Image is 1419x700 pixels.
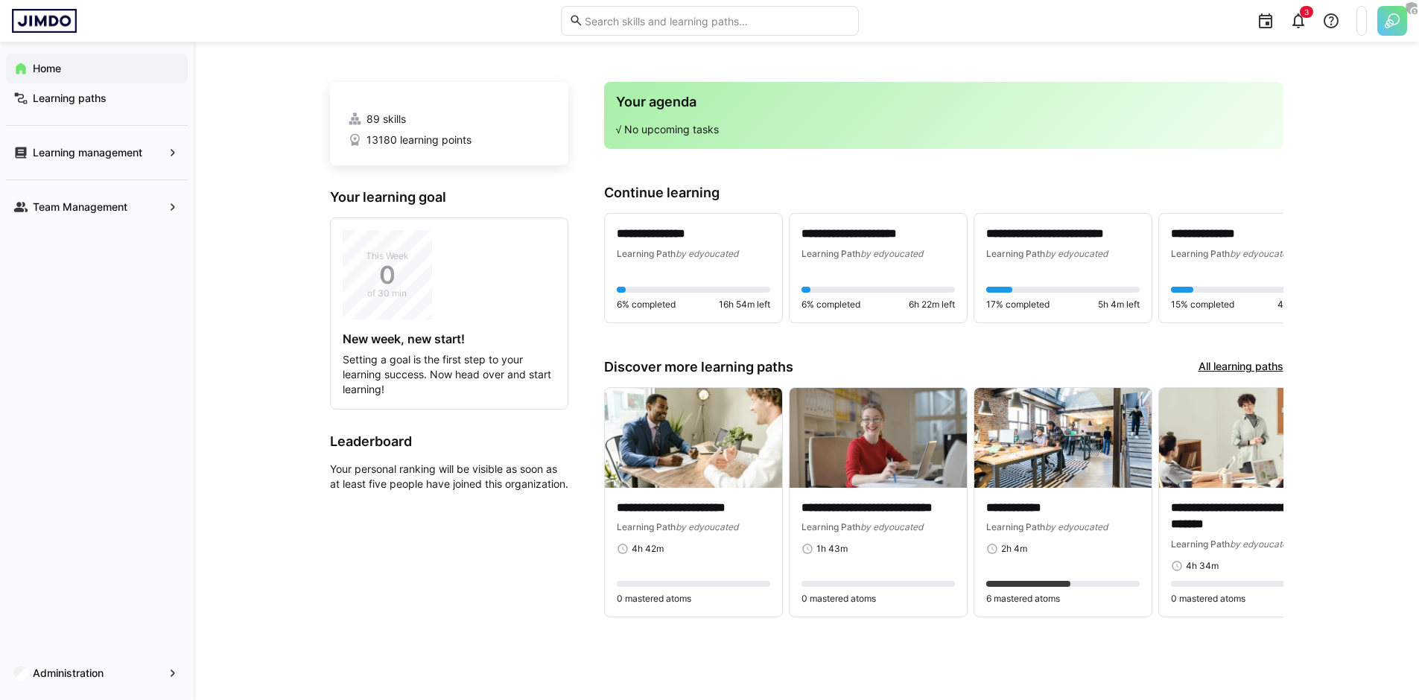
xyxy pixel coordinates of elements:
span: 4h 42m [632,543,664,555]
span: 15% completed [1171,299,1234,311]
span: 89 skills [366,112,406,127]
span: 0 mastered atoms [1171,593,1245,605]
span: 2h 4m [1001,543,1027,555]
span: by edyoucated [676,248,738,259]
span: 13180 learning points [366,133,472,147]
span: Learning Path [986,248,1045,259]
a: All learning paths [1199,359,1283,375]
span: by edyoucated [1045,521,1108,532]
span: 0 mastered atoms [801,593,876,605]
span: 5h 4m left [1098,299,1140,311]
span: Learning Path [801,248,860,259]
p: √ No upcoming tasks [616,122,1272,137]
span: by edyoucated [676,521,738,532]
img: image [790,388,967,488]
span: Learning Path [1171,538,1230,550]
span: 3 [1304,7,1309,16]
span: by edyoucated [1230,248,1292,259]
h3: Your agenda [616,94,1272,110]
span: by edyoucated [1045,248,1108,259]
h3: Discover more learning paths [604,359,793,375]
a: 89 skills [348,112,550,127]
span: 17% completed [986,299,1050,311]
p: Your personal ranking will be visible as soon as at least five people have joined this organization. [330,462,568,491]
span: Learning Path [801,521,860,532]
span: 6 mastered atoms [986,593,1060,605]
input: Search skills and learning paths… [583,14,850,28]
h3: Leaderboard [330,433,568,450]
span: 1h 43m [816,543,848,555]
img: image [1159,388,1336,488]
span: 4h 28m left [1277,299,1324,311]
span: by edyoucated [1230,538,1292,550]
span: by edyoucated [860,521,923,532]
p: Setting a goal is the first step to your learning success. Now head over and start learning! [343,352,556,397]
span: Learning Path [617,521,676,532]
span: Learning Path [617,248,676,259]
h4: New week, new start! [343,331,556,346]
span: 6% completed [801,299,860,311]
span: 6% completed [617,299,676,311]
span: Learning Path [986,521,1045,532]
span: 16h 54m left [719,299,770,311]
img: image [974,388,1152,488]
img: image [605,388,782,488]
span: 6h 22m left [909,299,955,311]
span: 0 mastered atoms [617,593,691,605]
h3: Your learning goal [330,189,568,206]
span: 4h 34m [1186,560,1219,572]
h3: Continue learning [604,185,1283,201]
span: Learning Path [1171,248,1230,259]
span: by edyoucated [860,248,923,259]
